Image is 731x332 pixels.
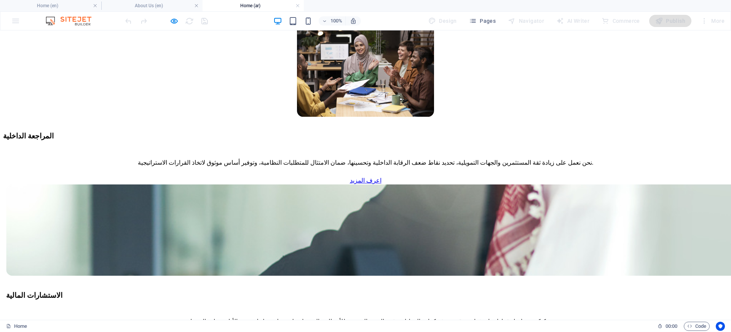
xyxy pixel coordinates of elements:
a: اعرف المزيد [350,147,381,153]
div: Design (Ctrl+Alt+Y) [425,15,460,27]
h6: Session time [658,322,678,331]
h4: About Us (en) [101,2,203,10]
span: نمكنكم من اتخاذ قرارات استثمارية دقيقة، رفع كفاءة العمليات، فهم القيمة الحقيقية للأعمال، والحصول ... [185,288,553,294]
a: Click to cancel selection. Double-click to open Pages [6,322,27,331]
span: نحن نعمل على زيادة ثقة المستثمرين والجهات التمويلية، تحديد نقاط ضعف الرقابة الداخلية وتحسينها، ضم... [138,129,594,135]
h6: 100% [330,16,342,25]
i: On resize automatically adjust zoom level to fit chosen device. [350,17,357,24]
img: Editor Logo [44,16,101,25]
button: Code [684,322,710,331]
button: 100% [319,16,346,25]
span: Code [687,322,706,331]
button: Pages [466,15,499,27]
button: Usercentrics [716,322,725,331]
strong: الاستشارات المالية [6,261,62,269]
span: 00 00 [666,322,677,331]
span: Pages [469,17,496,25]
strong: المراجعة الداخلية [3,102,54,110]
span: : [671,323,672,329]
h4: Home (ar) [203,2,304,10]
